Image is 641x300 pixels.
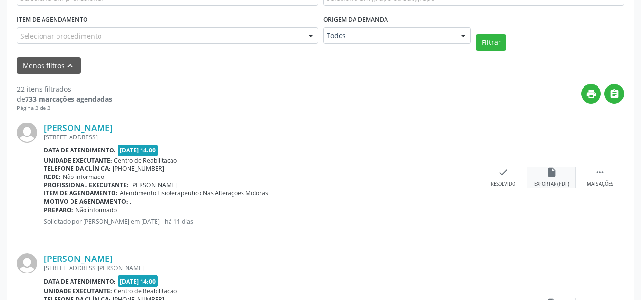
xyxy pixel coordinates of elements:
b: Profissional executante: [44,181,128,189]
span: Centro de Reabilitacao [114,287,177,295]
i: print [586,89,597,99]
b: Preparo: [44,206,73,214]
span: [DATE] 14:00 [118,145,158,156]
div: de [17,94,112,104]
i: check [498,167,509,177]
div: Página 2 de 2 [17,104,112,112]
div: Exportar (PDF) [534,181,569,188]
button: Filtrar [476,34,506,51]
div: Resolvido [491,181,515,188]
span: Não informado [63,173,104,181]
span: [PHONE_NUMBER] [113,164,164,173]
a: [PERSON_NAME] [44,123,113,133]
b: Unidade executante: [44,156,112,164]
p: Solicitado por [PERSON_NAME] em [DATE] - há 11 dias [44,218,479,226]
i: insert_drive_file [546,167,557,177]
div: 22 itens filtrados [17,84,112,94]
button: Menos filtroskeyboard_arrow_up [17,57,81,74]
span: Todos [327,31,452,41]
div: [STREET_ADDRESS][PERSON_NAME] [44,264,479,272]
span: Não informado [75,206,117,214]
b: Data de atendimento: [44,146,116,154]
i:  [595,167,605,177]
b: Unidade executante: [44,287,112,295]
strong: 733 marcações agendadas [25,95,112,104]
b: Telefone da clínica: [44,164,111,173]
img: img [17,253,37,273]
div: [STREET_ADDRESS] [44,133,479,141]
span: . [130,197,131,205]
button:  [604,84,624,104]
label: Origem da demanda [323,13,388,27]
span: Centro de Reabilitacao [114,156,177,164]
span: [DATE] 14:00 [118,275,158,286]
b: Item de agendamento: [44,189,118,197]
i:  [609,89,620,99]
button: print [581,84,601,104]
span: Atendimento Fisioterapêutico Nas Alterações Motoras [120,189,268,197]
b: Motivo de agendamento: [44,197,128,205]
a: [PERSON_NAME] [44,253,113,264]
img: img [17,123,37,143]
div: Mais ações [587,181,613,188]
b: Data de atendimento: [44,277,116,286]
span: [PERSON_NAME] [130,181,177,189]
span: Selecionar procedimento [20,31,101,41]
b: Rede: [44,173,61,181]
label: Item de agendamento [17,13,88,27]
i: keyboard_arrow_up [65,60,75,71]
